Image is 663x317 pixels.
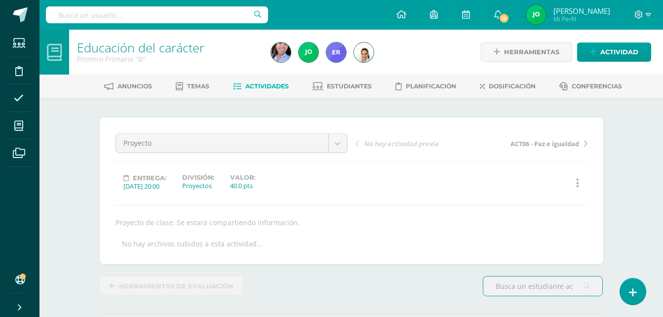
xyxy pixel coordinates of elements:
input: Busca un usuario... [46,6,268,23]
img: 3e7f8260d6e5be980477c672129d8ea4.png [271,42,291,62]
span: Herramientas [504,43,559,61]
a: Estudiantes [312,79,372,94]
a: Actividad [577,42,651,62]
span: Conferencias [572,82,622,90]
div: Proyectos [182,181,214,190]
a: Actividades [233,79,289,94]
a: Herramientas [481,42,572,62]
div: No hay archivos subidos a esta actividad... [122,239,263,248]
span: Estudiantes [327,82,372,90]
span: Herramientas de evaluación [119,277,234,295]
img: f6e231eb42918ea7c58bac67eddd7ad4.png [299,42,318,62]
a: Educación del carácter [77,39,204,56]
label: Valor: [230,174,255,181]
input: Busca un estudiante aquí... [483,277,602,296]
span: [PERSON_NAME] [553,6,610,16]
h1: Educación del carácter [77,40,259,54]
img: f6e231eb42918ea7c58bac67eddd7ad4.png [526,5,546,25]
img: ae9a95e7fb0bed71483c1d259134e85d.png [326,42,346,62]
a: Conferencias [559,79,622,94]
span: ACT06 - Paz e igualdad [510,139,579,148]
a: Temas [176,79,209,94]
img: 5eb53e217b686ee6b2ea6dc31a66d172.png [354,42,374,62]
a: Proyecto [116,134,347,153]
a: ACT06 - Paz e igualdad [471,138,587,148]
span: Actividades [245,82,289,90]
a: Planificación [395,79,456,94]
span: Proyecto [123,134,321,153]
div: Proyecto de clase: Se estará compartiendo información. [112,218,591,227]
div: 40.0 pts [230,181,255,190]
span: 15 [498,13,509,24]
label: División: [182,174,214,181]
div: [DATE] 20:00 [123,182,166,191]
span: Mi Perfil [553,15,610,23]
span: Anuncios [117,82,152,90]
span: Actividad [600,43,638,61]
span: No hay actividad previa [364,139,438,148]
span: Temas [187,82,209,90]
span: Planificación [406,82,456,90]
span: Entrega: [133,174,166,182]
span: Dosificación [489,82,536,90]
a: Anuncios [104,79,152,94]
a: Dosificación [480,79,536,94]
div: Primero Primaria 'B' [77,54,259,64]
